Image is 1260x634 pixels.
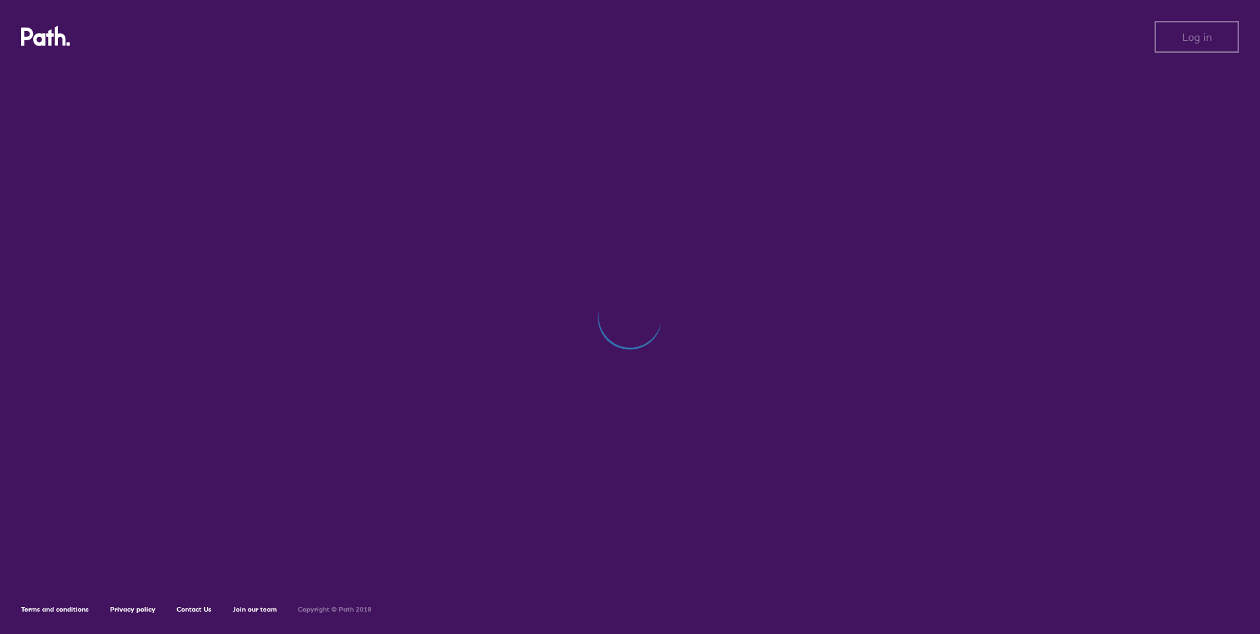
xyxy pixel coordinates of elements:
a: Join our team [233,605,277,614]
span: Log in [1182,31,1212,43]
button: Log in [1155,21,1239,53]
a: Privacy policy [110,605,156,614]
a: Contact Us [177,605,212,614]
h6: Copyright © Path 2018 [298,606,372,614]
a: Terms and conditions [21,605,89,614]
